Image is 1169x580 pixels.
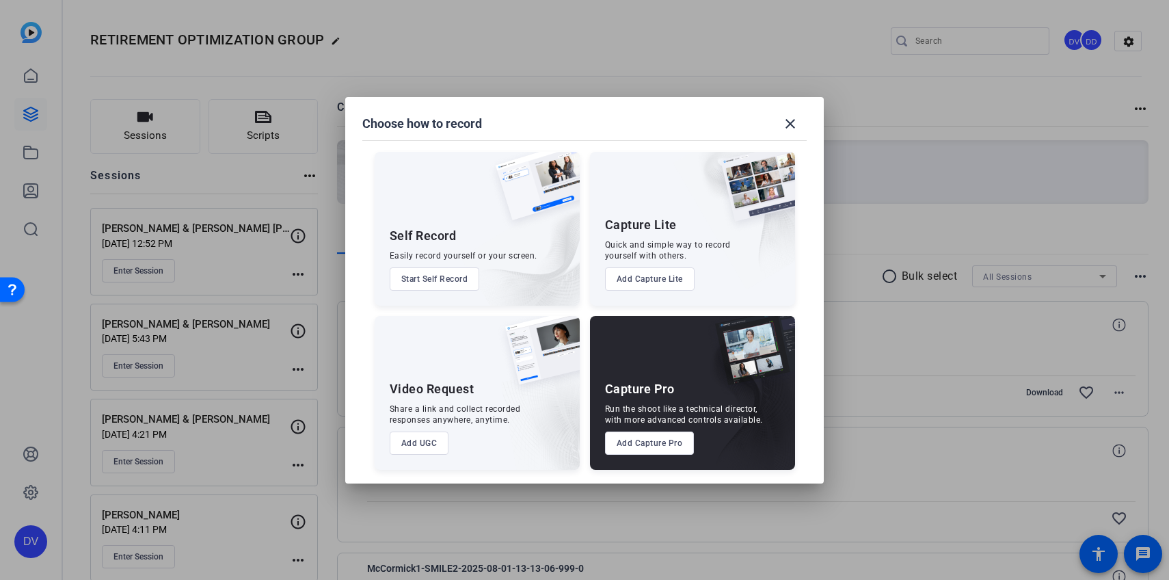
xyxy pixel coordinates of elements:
div: Quick and simple way to record yourself with others. [605,239,731,261]
img: embarkstudio-ugc-content.png [500,358,580,470]
img: embarkstudio-capture-pro.png [694,333,795,470]
div: Capture Lite [605,217,677,233]
mat-icon: close [782,116,798,132]
button: Add UGC [390,432,449,455]
img: capture-lite.png [710,152,795,235]
div: Share a link and collect recorded responses anywhere, anytime. [390,404,521,425]
div: Easily record yourself or your screen. [390,250,537,261]
div: Video Request [390,381,474,397]
img: embarkstudio-capture-lite.png [673,152,795,289]
img: embarkstudio-self-record.png [461,181,580,306]
button: Start Self Record [390,267,480,291]
button: Add Capture Lite [605,267,695,291]
button: Add Capture Pro [605,432,695,455]
img: capture-pro.png [705,316,795,399]
div: Run the shoot like a technical director, with more advanced controls available. [605,404,763,425]
img: ugc-content.png [495,316,580,399]
img: self-record.png [485,152,580,234]
div: Capture Pro [605,381,675,397]
div: Self Record [390,228,457,244]
h1: Choose how to record [362,116,482,132]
